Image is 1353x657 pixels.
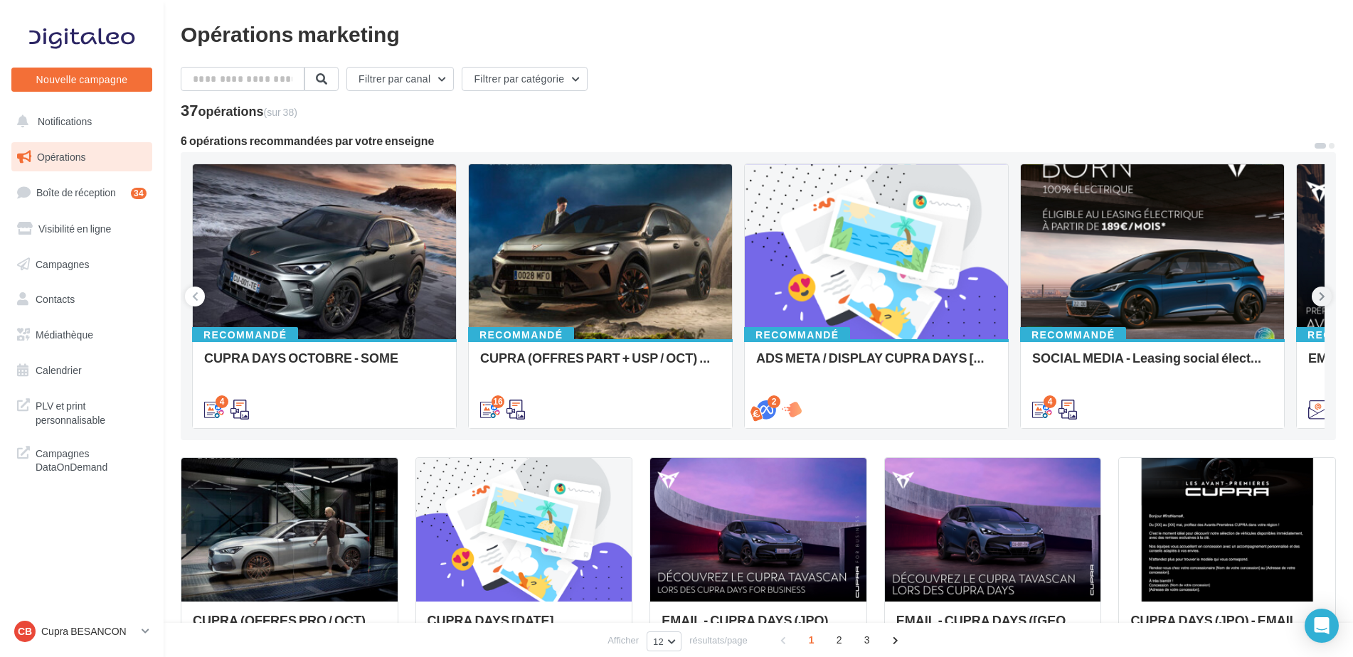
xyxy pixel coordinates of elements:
span: Visibilité en ligne [38,223,111,235]
span: Campagnes [36,257,90,269]
div: EMAIL - CUPRA DAYS (JPO) Fleet Générique [662,613,855,641]
div: EMAIL - CUPRA DAYS ([GEOGRAPHIC_DATA]) Private Générique [896,613,1090,641]
span: (sur 38) [264,106,297,118]
button: Nouvelle campagne [11,68,152,92]
div: Recommandé [468,327,574,343]
span: Boîte de réception [36,186,116,198]
button: Notifications [9,107,149,137]
button: 12 [647,631,681,651]
a: Campagnes DataOnDemand [9,438,155,480]
a: CB Cupra BESANCON [11,618,152,645]
div: CUPRA DAYS (JPO) - EMAIL + SMS [1130,613,1324,641]
div: ADS META / DISPLAY CUPRA DAYS [DATE] [756,351,997,379]
span: Contacts [36,293,75,305]
div: Recommandé [744,327,850,343]
div: SOCIAL MEDIA - Leasing social électrique - CUPRA Born [1032,351,1273,379]
div: Recommandé [192,327,298,343]
div: CUPRA (OFFRES PART + USP / OCT) - SOCIAL MEDIA [480,351,721,379]
div: CUPRA DAYS [DATE] [428,613,621,641]
button: Filtrer par catégorie [462,67,588,91]
div: 2 [768,395,780,408]
div: Opérations marketing [181,23,1336,44]
span: Opérations [37,151,85,163]
a: Campagnes [9,250,155,279]
button: Filtrer par canal [346,67,454,91]
a: Boîte de réception34 [9,177,155,208]
div: 16 [492,395,504,408]
div: 4 [216,395,228,408]
a: Contacts [9,284,155,314]
span: 12 [653,636,664,647]
span: Notifications [38,115,92,127]
span: 3 [856,629,879,651]
a: PLV et print personnalisable [9,390,155,432]
a: Calendrier [9,356,155,385]
span: Afficher [607,634,639,647]
span: résultats/page [689,634,748,647]
span: CB [18,624,32,639]
span: Calendrier [36,364,82,376]
div: Recommandé [1020,327,1126,343]
div: 6 opérations recommandées par votre enseigne [181,135,1313,146]
div: opérations [198,105,297,117]
span: 2 [828,629,851,651]
span: Campagnes DataOnDemand [36,444,147,474]
div: 37 [181,102,297,118]
a: Opérations [9,142,155,172]
span: PLV et print personnalisable [36,396,147,427]
p: Cupra BESANCON [41,624,136,639]
div: CUPRA DAYS OCTOBRE - SOME [204,351,445,379]
div: 4 [1044,395,1056,408]
div: CUPRA (OFFRES PRO / OCT) - SOCIAL MEDIA [193,613,386,641]
span: Médiathèque [36,328,93,341]
a: Médiathèque [9,320,155,350]
span: 1 [800,629,823,651]
a: Visibilité en ligne [9,214,155,244]
div: 34 [131,188,147,199]
div: Open Intercom Messenger [1305,609,1339,643]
